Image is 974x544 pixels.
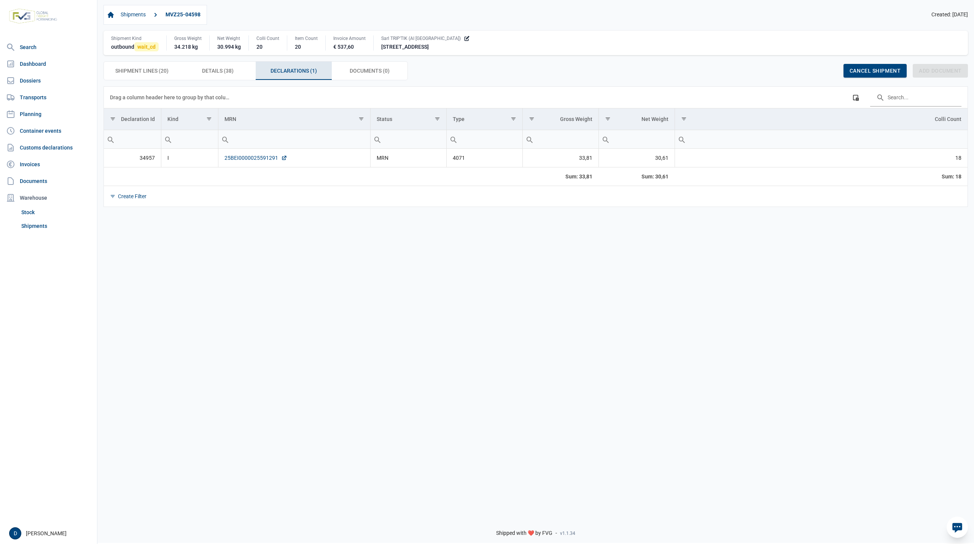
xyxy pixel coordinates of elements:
a: Shipments [118,8,149,21]
td: Column Kind [161,108,218,130]
div: Cancel shipment [843,64,907,78]
td: Filter cell [675,130,968,148]
div: Create Filter [118,193,146,200]
span: wait_cd [134,42,159,51]
div: Colli Count Sum: 18 [681,173,961,180]
div: Data grid with 1 rows and 8 columns [104,87,968,207]
div: Data grid toolbar [110,87,961,108]
input: Filter cell [675,130,968,148]
div: Declaration Id [121,116,155,122]
span: Show filter options for column 'Declaration Id' [110,116,116,122]
div: Net Weight [217,35,241,41]
td: 18 [675,149,968,167]
td: Column Type [446,108,522,130]
td: Column Gross Weight [522,108,598,130]
a: Search [3,40,94,55]
a: Dossiers [3,73,94,88]
div: € 537,60 [333,43,366,51]
div: Drag a column header here to group by that column [110,91,232,103]
input: Filter cell [161,130,218,148]
td: Column Status [370,108,446,130]
input: Filter cell [371,130,446,148]
div: Status [377,116,392,122]
td: Filter cell [370,130,446,148]
td: 33,81 [522,149,598,167]
span: Show filter options for column 'Net Weight' [605,116,611,122]
div: Type [453,116,465,122]
span: Shipment Lines (20) [115,66,169,75]
input: Filter cell [523,130,598,148]
a: Customs declarations [3,140,94,155]
div: Search box [523,130,536,148]
div: 20 [295,43,318,51]
span: Shipped with ❤️ by FVG [496,530,552,537]
div: Search box [218,130,232,148]
a: MVZ25-04598 [162,8,204,21]
div: Search box [675,130,689,148]
div: Kind [167,116,178,122]
div: Net Weight [641,116,668,122]
img: FVG - Global freight forwarding [6,6,60,27]
div: Gross Weight [560,116,592,122]
span: Show filter options for column 'MRN' [358,116,364,122]
span: Documents (0) [350,66,390,75]
input: Search in the data grid [870,88,961,107]
span: Details (38) [202,66,234,75]
div: 34.218 kg [174,43,202,51]
td: Column MRN [218,108,370,130]
td: Filter cell [522,130,598,148]
span: Show filter options for column 'Status' [434,116,440,122]
a: Planning [3,107,94,122]
div: MRN [224,116,236,122]
span: Show filter options for column 'Type' [511,116,516,122]
td: Column Declaration Id [104,108,161,130]
a: Transports [3,90,94,105]
td: 4071 [446,149,522,167]
div: Invoice Amount [333,35,366,41]
input: Filter cell [104,130,161,148]
div: Gross Weight [174,35,202,41]
a: Stock [18,205,94,219]
span: Show filter options for column 'Gross Weight' [529,116,535,122]
div: Search box [161,130,175,148]
span: v1.1.34 [560,530,575,536]
td: 30,61 [598,149,675,167]
span: Show filter options for column 'Colli Count' [681,116,687,122]
td: MRN [370,149,446,167]
div: Colli Count [935,116,961,122]
td: I [161,149,218,167]
div: Search box [104,130,118,148]
span: - [555,530,557,537]
td: Filter cell [446,130,522,148]
div: Warehouse [3,190,94,205]
span: Declarations (1) [271,66,317,75]
a: Dashboard [3,56,94,72]
span: Show filter options for column 'Kind' [206,116,212,122]
button: D [9,527,21,539]
div: Shipment Kind [111,35,159,41]
div: Search box [599,130,613,148]
input: Filter cell [447,130,522,148]
td: Column Net Weight [598,108,675,130]
div: 30.994 kg [217,43,241,51]
td: Filter cell [598,130,675,148]
div: outbound [111,43,159,51]
input: Filter cell [599,130,675,148]
a: Shipments [18,219,94,233]
a: 25BEI0000025591291 [224,154,287,162]
div: Colli Count [256,35,279,41]
td: 34957 [104,149,161,167]
div: 20 [256,43,279,51]
div: Column Chooser [849,91,863,104]
span: Cancel shipment [850,68,901,74]
input: Filter cell [218,130,370,148]
span: Created: [DATE] [931,11,968,18]
div: Search box [447,130,460,148]
div: Search box [371,130,384,148]
div: [PERSON_NAME] [9,527,92,539]
div: Net Weight Sum: 30,61 [605,173,668,180]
